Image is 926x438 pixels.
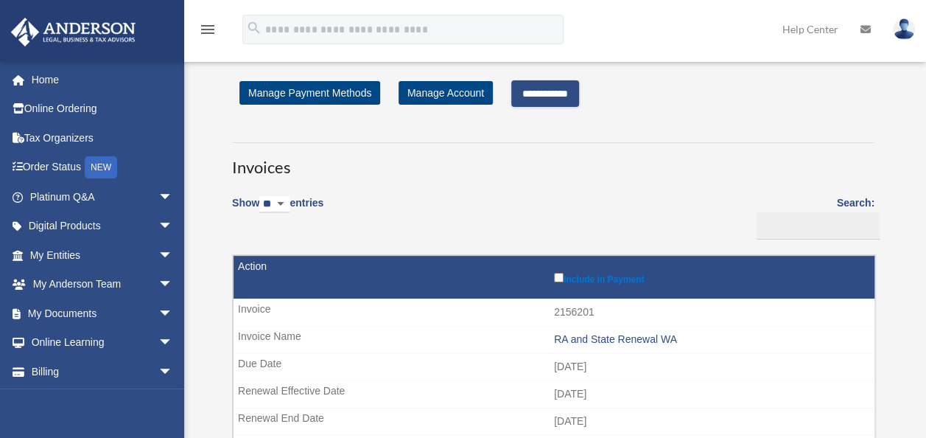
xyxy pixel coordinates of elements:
span: arrow_drop_down [158,240,188,271]
h3: Invoices [232,142,874,179]
div: NEW [85,156,117,178]
a: Manage Account [399,81,493,105]
span: arrow_drop_down [158,299,188,329]
label: Show entries [232,194,323,228]
img: User Pic [893,18,915,40]
div: RA and State Renewal WA [554,333,867,346]
a: menu [199,26,217,38]
a: Open Invoices [21,386,180,417]
a: My Entitiesarrow_drop_down [10,240,195,270]
i: search [246,20,262,36]
a: Home [10,65,195,94]
label: Search: [751,194,874,240]
input: Search: [757,212,880,240]
img: Anderson Advisors Platinum Portal [7,18,140,46]
td: 2156201 [234,299,874,327]
span: arrow_drop_down [158,357,188,387]
a: Platinum Q&Aarrow_drop_down [10,182,195,212]
a: Digital Productsarrow_drop_down [10,212,195,241]
input: Include in Payment [554,273,564,282]
span: arrow_drop_down [158,270,188,300]
a: My Anderson Teamarrow_drop_down [10,270,195,299]
a: My Documentsarrow_drop_down [10,299,195,328]
label: Include in Payment [554,270,867,285]
span: arrow_drop_down [158,328,188,358]
td: [DATE] [234,380,874,409]
a: Online Ordering [10,94,195,124]
i: menu [199,21,217,38]
span: arrow_drop_down [158,212,188,242]
a: Tax Organizers [10,123,195,153]
td: [DATE] [234,408,874,436]
span: arrow_drop_down [158,182,188,212]
a: Manage Payment Methods [239,81,380,105]
td: [DATE] [234,353,874,381]
a: Billingarrow_drop_down [10,357,188,386]
a: Order StatusNEW [10,153,195,183]
a: Online Learningarrow_drop_down [10,328,195,358]
select: Showentries [259,196,290,213]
